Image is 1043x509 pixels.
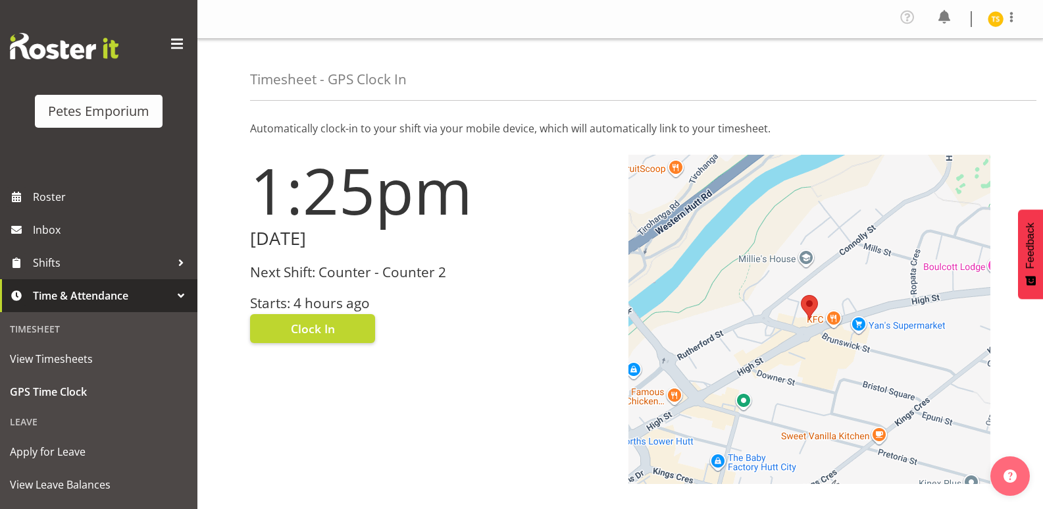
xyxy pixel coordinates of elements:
[250,314,375,343] button: Clock In
[1004,469,1017,483] img: help-xxl-2.png
[1025,223,1036,269] span: Feedback
[48,101,149,121] div: Petes Emporium
[3,375,194,408] a: GPS Time Clock
[3,315,194,342] div: Timesheet
[10,349,188,369] span: View Timesheets
[250,265,613,280] h3: Next Shift: Counter - Counter 2
[250,155,613,226] h1: 1:25pm
[33,187,191,207] span: Roster
[10,475,188,495] span: View Leave Balances
[10,442,188,462] span: Apply for Leave
[3,408,194,435] div: Leave
[3,435,194,468] a: Apply for Leave
[250,72,407,87] h4: Timesheet - GPS Clock In
[250,121,990,136] p: Automatically clock-in to your shift via your mobile device, which will automatically link to you...
[1018,209,1043,299] button: Feedback - Show survey
[10,33,118,59] img: Rosterit website logo
[33,286,171,306] span: Time & Attendance
[291,320,335,337] span: Clock In
[988,11,1004,27] img: tamara-straker11292.jpg
[3,342,194,375] a: View Timesheets
[250,228,613,249] h2: [DATE]
[33,220,191,240] span: Inbox
[250,296,613,311] h3: Starts: 4 hours ago
[3,468,194,501] a: View Leave Balances
[10,382,188,402] span: GPS Time Clock
[33,253,171,273] span: Shifts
